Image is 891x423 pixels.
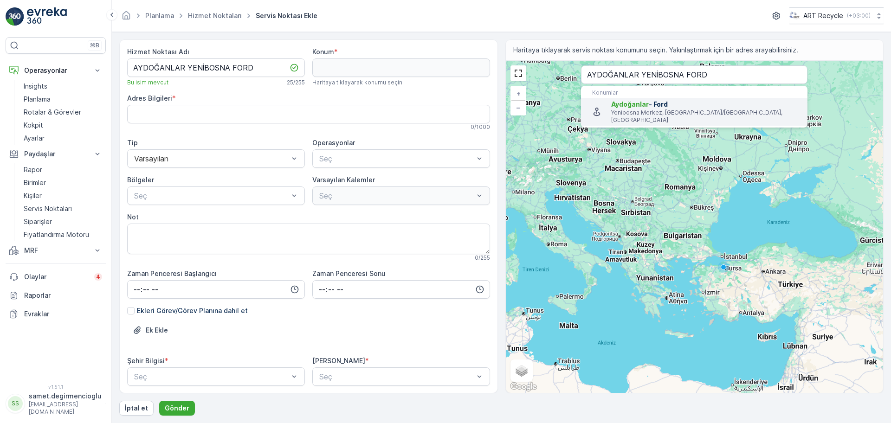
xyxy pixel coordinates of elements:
button: Gönder [159,401,195,416]
p: Rotalar & Görevler [24,108,81,117]
button: İptal et [119,401,154,416]
img: logo_light-DOdMpM7g.png [27,7,67,26]
a: Yakınlaştır [511,87,525,101]
img: logo [6,7,24,26]
p: samet.degirmencioglu [29,391,102,401]
p: Ek Ekle [146,326,168,335]
p: 4 [96,273,100,281]
span: Haritaya tıklayarak konumu seçin. [312,79,404,86]
p: Seç [319,153,474,164]
a: Rapor [20,163,106,176]
span: Haritaya tıklayarak servis noktası konumunu seçin. Yakınlaştırmak için bir adres arayabilirsiniz. [513,45,798,55]
p: Olaylar [24,272,89,282]
p: ART Recycle [803,11,843,20]
ul: Menu [581,86,807,128]
span: v 1.51.1 [6,384,106,390]
p: Yenibosna Merkez, [GEOGRAPHIC_DATA]/[GEOGRAPHIC_DATA], [GEOGRAPHIC_DATA] [611,109,800,124]
button: SSsamet.degirmencioglu[EMAIL_ADDRESS][DOMAIN_NAME] [6,391,106,416]
p: Servis Noktaları [24,204,72,213]
a: Kişiler [20,189,106,202]
a: Planlama [20,93,106,106]
p: Ekleri Görev/Görev Planına dahil et [137,306,248,315]
a: Fiyatlandırma Motoru [20,228,106,241]
p: Gönder [165,404,189,413]
p: 0 / 255 [475,254,490,262]
button: Paydaşlar [6,145,106,163]
span: + [517,90,521,97]
a: Evraklar [6,305,106,323]
p: Paydaşlar [24,149,87,159]
button: Dosya Yükle [127,323,174,338]
label: Şehir Bilgisi [127,357,165,365]
a: Layers [511,360,532,381]
p: Ayarlar [24,134,45,143]
input: Adrese göre ara [581,65,807,84]
p: Kişiler [24,191,42,200]
p: Seç [134,190,289,201]
span: - Ford [611,100,800,109]
span: Bu isim mevcut [127,79,168,86]
span: − [516,103,521,111]
p: [EMAIL_ADDRESS][DOMAIN_NAME] [29,401,102,416]
label: Not [127,213,139,221]
p: Planlama [24,95,51,104]
p: MRF [24,246,87,255]
a: Siparişler [20,215,106,228]
p: ⌘B [90,42,99,49]
span: Aydoğanlar [611,100,649,108]
label: Varsayılan Kalemler [312,176,375,184]
label: Bölgeler [127,176,154,184]
p: İptal et [125,404,148,413]
p: 0 / 1000 [471,123,490,131]
p: Operasyonlar [24,66,87,75]
label: Zaman Penceresi Başlangıcı [127,269,217,277]
label: [PERSON_NAME] [312,357,365,365]
p: Konumlar [592,89,796,96]
label: Tip [127,139,138,147]
label: Adres Bilgileri [127,94,172,102]
span: Servis Noktası Ekle [254,11,319,20]
p: Insights [24,82,47,91]
p: Raporlar [24,291,102,300]
label: Operasyonlar [312,139,355,147]
a: Kokpit [20,119,106,132]
a: Rotalar & Görevler [20,106,106,119]
p: ( +03:00 ) [847,12,871,19]
div: SS [8,396,23,411]
p: Rapor [24,165,42,174]
button: MRF [6,241,106,260]
p: Kokpit [24,121,43,130]
p: Siparişler [24,217,52,226]
button: Operasyonlar [6,61,106,80]
label: Konum [312,48,334,56]
p: Seç [319,371,474,382]
a: Uzaklaştır [511,101,525,115]
a: Ayarlar [20,132,106,145]
a: Birimler [20,176,106,189]
a: Servis Noktaları [20,202,106,215]
label: Zaman Penceresi Sonu [312,269,386,277]
img: image_23.png [789,11,800,21]
p: Seç [134,371,289,382]
a: Planlama [145,12,174,19]
a: View Fullscreen [511,66,525,80]
a: Bu bölgeyi Google Haritalar'da açın (yeni pencerede açılır) [508,381,539,393]
a: Insights [20,80,106,93]
p: Birimler [24,178,46,187]
p: Fiyatlandırma Motoru [24,230,89,239]
a: Hizmet Noktaları [188,12,242,19]
p: 25 / 255 [287,79,305,86]
button: ART Recycle(+03:00) [789,7,884,24]
a: Ana Sayfa [121,14,131,22]
p: Evraklar [24,309,102,319]
img: Google [508,381,539,393]
a: Olaylar4 [6,268,106,286]
a: Raporlar [6,286,106,305]
label: Hizmet Noktası Adı [127,48,189,56]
